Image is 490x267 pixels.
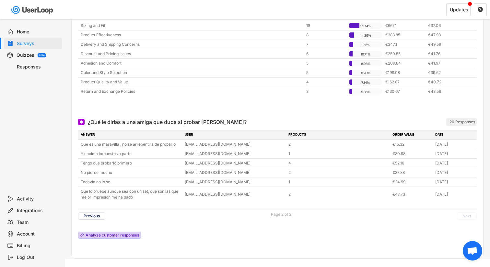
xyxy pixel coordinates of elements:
[392,132,431,138] div: ORDER VALUE
[185,170,285,176] div: [EMAIL_ADDRESS][DOMAIN_NAME]
[17,254,60,261] div: Log Out
[10,3,55,17] img: userloop-logo-01.svg
[450,7,468,12] div: Updates
[81,160,181,166] div: Tengo que probarlo primero
[81,42,302,47] div: Delivery and Shipping Concerns
[351,61,380,67] div: 8.93%
[81,151,181,157] div: Y encima impuestos a parte
[17,231,60,237] div: Account
[39,54,45,56] div: BETA
[351,32,380,38] div: 14.29%
[463,241,482,261] div: Open chat
[385,70,424,76] div: €198.08
[435,132,474,138] div: DATE
[288,170,389,176] div: 2
[351,51,380,57] div: 10.71%
[351,70,380,76] div: 8.93%
[351,23,380,29] div: 32.14%
[306,89,345,94] div: 3
[477,7,483,13] button: 
[288,191,389,197] div: 2
[428,60,467,66] div: €41.97
[17,29,60,35] div: Home
[351,42,380,48] div: 12.5%
[79,120,83,124] img: Open Ended
[392,151,431,157] div: €30.98
[435,141,474,147] div: [DATE]
[435,179,474,185] div: [DATE]
[17,64,60,70] div: Responses
[392,191,431,197] div: €47.73
[81,23,302,29] div: Sizing and Fit
[17,208,60,214] div: Integrations
[428,32,467,38] div: €47.98
[306,60,345,66] div: 5
[271,212,291,216] div: Page 2 of 2
[81,70,302,76] div: Color and Style Selection
[185,132,285,138] div: USER
[185,151,285,157] div: [EMAIL_ADDRESS][DOMAIN_NAME]
[435,160,474,166] div: [DATE]
[288,141,389,147] div: 2
[185,141,285,147] div: [EMAIL_ADDRESS][DOMAIN_NAME]
[392,141,431,147] div: €15.32
[81,188,181,200] div: Que lo pruebe aunque sea con un set, que son las que mejor impresión me ha dado
[288,132,389,138] div: PRODUCTS
[428,79,467,85] div: €40.72
[81,32,302,38] div: Product Effectiveness
[435,170,474,176] div: [DATE]
[78,212,105,220] button: Previous
[351,79,380,85] div: 7.14%
[88,118,247,126] div: ¿Qué le dirías a una amiga que duda si probar [PERSON_NAME]?
[385,60,424,66] div: €209.84
[385,89,424,94] div: €130.67
[435,191,474,197] div: [DATE]
[81,79,302,85] div: Product Quality and Value
[385,23,424,29] div: €667.1
[306,79,345,85] div: 4
[428,23,467,29] div: €37.06
[385,42,424,47] div: €347.1
[185,191,285,197] div: [EMAIL_ADDRESS][DOMAIN_NAME]
[306,70,345,76] div: 5
[81,179,181,185] div: Todavía no lo se
[428,89,467,94] div: €43.56
[81,51,302,57] div: Discount and Pricing Issues
[306,51,345,57] div: 6
[385,32,424,38] div: €383.85
[288,151,389,157] div: 1
[351,89,380,95] div: 5.36%
[81,141,181,147] div: Que es una maravilla , no se arrepentira de probarlo
[17,41,60,47] div: Surveys
[457,212,477,220] button: Next
[185,179,285,185] div: [EMAIL_ADDRESS][DOMAIN_NAME]
[428,42,467,47] div: €49.59
[288,179,389,185] div: 1
[81,132,181,138] div: ANSWER
[449,119,475,125] div: 20 Responses
[86,233,139,237] div: Analyze customer responses
[81,60,302,66] div: Adhesion and Comfort
[392,179,431,185] div: €24.99
[385,79,424,85] div: €162.87
[81,89,302,94] div: Return and Exchange Policies
[392,170,431,176] div: €37.88
[306,32,345,38] div: 8
[17,219,60,225] div: Team
[435,151,474,157] div: [DATE]
[17,196,60,202] div: Activity
[17,243,60,249] div: Billing
[185,160,285,166] div: [EMAIL_ADDRESS][DOMAIN_NAME]
[306,42,345,47] div: 7
[478,6,483,12] text: 
[81,170,181,176] div: No pierde mucho
[288,160,389,166] div: 4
